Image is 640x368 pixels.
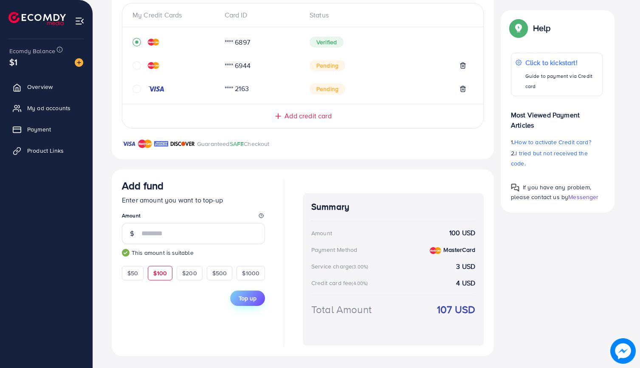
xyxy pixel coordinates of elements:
[311,262,371,271] div: Service charge
[122,212,265,223] legend: Amount
[239,294,257,302] span: Top up
[525,71,598,91] p: Guide to payment via Credit card
[133,61,141,70] svg: circle
[75,16,85,26] img: menu
[456,278,475,288] strong: 4 USD
[154,139,168,149] img: brand
[525,57,598,68] p: Click to kickstart!
[148,86,165,92] img: credit
[311,202,475,212] h4: Summary
[6,121,86,138] a: Payment
[197,139,270,149] p: Guaranteed Checkout
[511,103,603,130] p: Most Viewed Payment Articles
[230,291,265,306] button: Top up
[138,139,152,149] img: brand
[6,78,86,95] a: Overview
[310,60,345,71] span: Pending
[456,262,475,271] strong: 3 USD
[230,140,244,148] span: SAFE
[75,58,83,67] img: image
[133,10,218,20] div: My Credit Cards
[27,125,51,134] span: Payment
[127,269,138,277] span: $50
[6,100,86,117] a: My ad accounts
[9,47,55,55] span: Ecomdy Balance
[27,83,53,91] span: Overview
[285,111,331,121] span: Add credit card
[311,279,371,287] div: Credit card fee
[352,280,368,287] small: (4.00%)
[9,56,17,68] span: $1
[511,183,519,192] img: Popup guide
[122,180,164,192] h3: Add fund
[182,269,197,277] span: $200
[449,228,475,238] strong: 100 USD
[148,62,159,69] img: credit
[311,245,357,254] div: Payment Method
[8,12,66,25] img: logo
[122,195,265,205] p: Enter amount you want to top-up
[511,137,603,147] p: 1.
[511,149,588,168] span: I tried but not received the code.
[533,23,551,33] p: Help
[303,10,473,20] div: Status
[133,85,141,93] svg: circle
[443,245,475,254] strong: MasterCard
[122,248,265,257] small: This amount is suitable
[153,269,167,277] span: $100
[310,37,344,48] span: Verified
[437,302,475,317] strong: 107 USD
[568,193,598,201] span: Messenger
[242,269,259,277] span: $1000
[430,247,441,254] img: credit
[511,148,603,168] p: 2.
[310,83,345,94] span: Pending
[27,146,64,155] span: Product Links
[311,302,372,317] div: Total Amount
[511,183,591,201] span: If you have any problem, please contact us by
[27,104,70,112] span: My ad accounts
[133,38,141,46] svg: record circle
[514,138,591,146] span: How to activate Credit card?
[170,139,195,149] img: brand
[311,229,332,237] div: Amount
[122,139,136,149] img: brand
[218,10,303,20] div: Card ID
[148,39,159,46] img: credit
[610,338,636,364] img: image
[511,20,526,36] img: Popup guide
[212,269,227,277] span: $500
[122,249,130,257] img: guide
[6,142,86,159] a: Product Links
[352,263,368,270] small: (3.00%)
